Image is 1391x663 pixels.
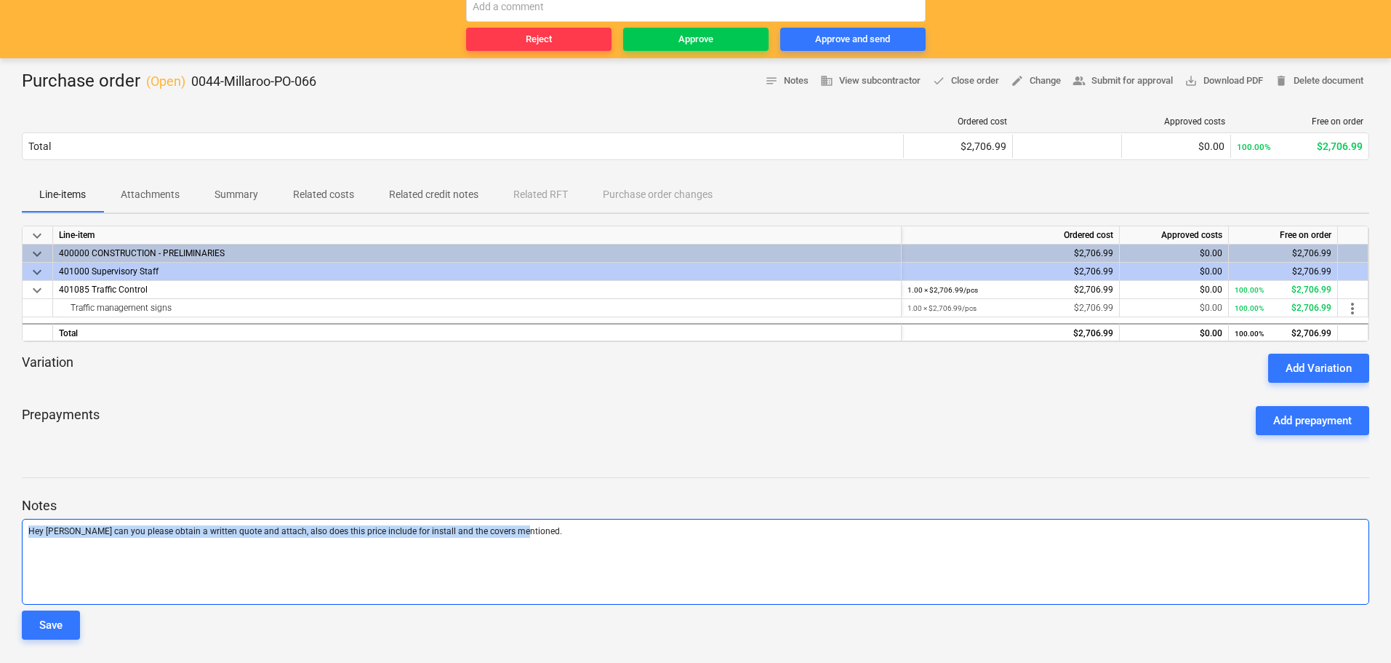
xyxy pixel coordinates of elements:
p: Notes [22,497,1369,515]
span: Change [1011,73,1061,90]
small: 100.00% [1235,304,1264,312]
span: keyboard_arrow_down [28,263,46,281]
div: Purchase order [22,70,316,93]
p: Attachments [121,187,180,202]
div: $2,706.99 [1237,140,1363,152]
div: $0.00 [1126,325,1222,343]
div: $2,706.99 [907,325,1113,343]
small: 100.00% [1235,286,1264,294]
span: View subcontractor [820,73,921,90]
p: Summary [215,187,258,202]
div: $2,706.99 [907,281,1113,299]
div: $0.00 [1126,245,1222,263]
small: 100.00% [1237,142,1271,152]
p: Prepayments [22,406,100,435]
div: Total [28,140,51,152]
span: Notes [765,73,809,90]
span: 401085 Traffic Control [59,285,148,295]
div: Approved costs [1128,116,1225,127]
p: Related costs [293,187,354,202]
button: Close order [926,70,1005,92]
div: Ordered cost [910,116,1007,127]
div: $0.00 [1126,299,1222,317]
button: Approve and send [780,28,926,51]
button: Approve [623,28,769,51]
span: keyboard_arrow_down [28,227,46,245]
div: Free on order [1237,116,1363,127]
div: Total [53,323,902,341]
button: Notes [759,70,814,92]
span: notes [765,74,778,87]
button: Submit for approval [1067,70,1179,92]
div: Save [39,616,63,635]
div: $2,706.99 [1235,245,1331,263]
div: $2,706.99 [907,299,1113,317]
div: $0.00 [1126,263,1222,281]
p: Related credit notes [389,187,478,202]
span: keyboard_arrow_down [28,245,46,263]
small: 1.00 × $2,706.99 / pcs [907,286,978,294]
div: 401000 Supervisory Staff [59,263,895,280]
span: people_alt [1073,74,1086,87]
div: $2,706.99 [1235,281,1331,299]
div: Approve and send [815,31,890,48]
button: Change [1005,70,1067,92]
div: 400000 CONSTRUCTION - PRELIMINARIES [59,245,895,262]
span: done [932,74,945,87]
p: Line-items [39,187,86,202]
span: Delete document [1275,73,1363,90]
span: Hey [PERSON_NAME] can you please obtain a written quote and attach, also does this price include ... [28,526,562,536]
button: Delete document [1269,70,1369,92]
span: Submit for approval [1073,73,1173,90]
p: Variation [22,354,73,383]
div: Traffic management signs [59,299,895,317]
p: 0044-Millaroo-PO-066 [191,73,316,90]
p: ( Open ) [146,73,185,90]
small: 1.00 × $2,706.99 / pcs [907,304,977,312]
small: 100.00% [1235,330,1264,338]
div: Free on order [1229,226,1338,245]
div: $0.00 [1128,140,1224,152]
div: Line-item [53,226,902,245]
div: $2,706.99 [1235,263,1331,281]
div: $2,706.99 [907,245,1113,263]
div: $2,706.99 [1235,299,1331,317]
span: keyboard_arrow_down [28,282,46,299]
div: $0.00 [1126,281,1222,299]
div: Add Variation [1286,359,1352,378]
div: $2,706.99 [1235,325,1331,343]
div: $2,706.99 [907,263,1113,281]
span: Download PDF [1184,73,1263,90]
button: Add prepayment [1256,406,1369,435]
span: business [820,74,833,87]
button: View subcontractor [814,70,926,92]
span: save_alt [1184,74,1198,87]
iframe: Chat Widget [1318,593,1391,663]
div: Reject [526,31,552,48]
button: Add Variation [1268,354,1369,383]
span: edit [1011,74,1024,87]
div: Add prepayment [1273,411,1352,430]
button: Download PDF [1179,70,1269,92]
button: Reject [466,28,612,51]
div: Ordered cost [902,226,1120,245]
span: more_vert [1344,300,1361,317]
span: delete [1275,74,1288,87]
span: Close order [932,73,999,90]
button: Save [22,611,80,640]
div: Approved costs [1120,226,1229,245]
div: $2,706.99 [910,140,1006,152]
div: Approve [678,31,713,48]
